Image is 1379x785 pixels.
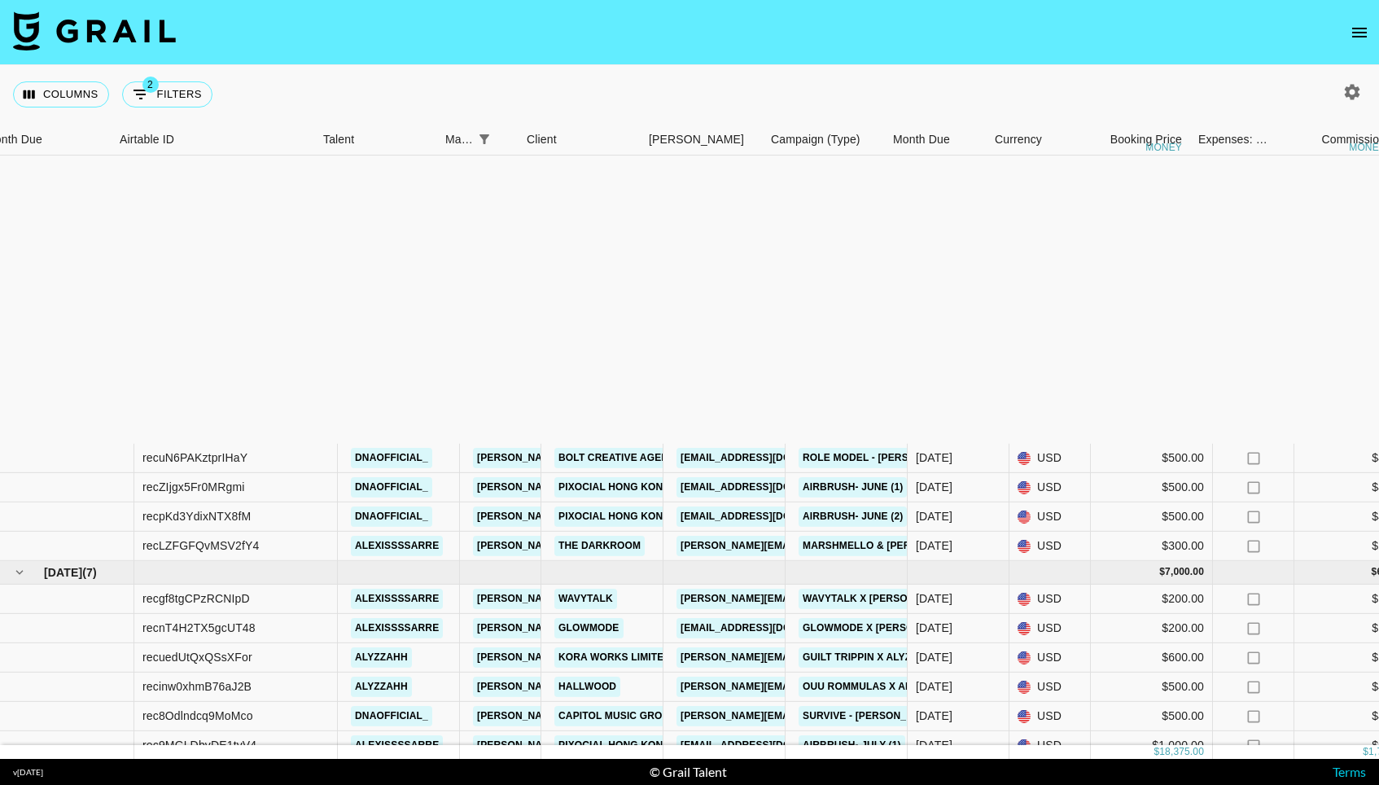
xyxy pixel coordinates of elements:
[799,647,935,668] a: Guilt Trippin X Alyzzah
[650,764,727,780] div: © Grail Talent
[799,536,1154,556] a: Marshmello & [PERSON_NAME] & [PERSON_NAME] - Save My Love
[142,450,247,466] div: recuN6PAKztprIHaY
[554,477,717,498] a: Pixocial Hong Kong Limited
[1009,673,1091,702] div: USD
[893,124,950,156] div: Month Due
[1363,744,1368,758] div: $
[527,124,557,156] div: Client
[351,536,443,556] a: alexissssarre
[799,448,1108,468] a: Role Model - [PERSON_NAME], When the Wine Runs Out
[799,507,907,527] a: Airbrush- June (2)
[995,124,1042,156] div: Currency
[1159,744,1204,758] div: 18,375.00
[473,477,738,498] a: [PERSON_NAME][EMAIL_ADDRESS][DOMAIN_NAME]
[1009,731,1091,761] div: USD
[1372,565,1377,579] div: $
[916,479,952,495] div: Jun '25
[799,735,905,756] a: Airbrush- July (1)
[1009,473,1091,502] div: USD
[676,618,859,638] a: [EMAIL_ADDRESS][DOMAIN_NAME]
[649,124,744,156] div: [PERSON_NAME]
[445,124,473,156] div: Manager
[8,561,31,584] button: hide children
[44,564,82,581] span: [DATE]
[1091,643,1213,673] div: $600.00
[13,81,109,107] button: Select columns
[885,124,987,156] div: Month Due
[473,618,738,638] a: [PERSON_NAME][EMAIL_ADDRESS][DOMAIN_NAME]
[1154,744,1159,758] div: $
[676,647,942,668] a: [PERSON_NAME][EMAIL_ADDRESS][DOMAIN_NAME]
[496,128,519,151] button: Sort
[351,647,412,668] a: alyzzahh
[1091,614,1213,643] div: $200.00
[323,124,354,156] div: Talent
[351,507,432,527] a: dnaofficial_
[1009,614,1091,643] div: USD
[142,77,159,93] span: 2
[142,620,256,636] div: recnT4H2TX5gcUT48
[519,124,641,156] div: Client
[1009,702,1091,731] div: USD
[916,649,952,665] div: Jul '25
[120,124,174,156] div: Airtable ID
[676,477,859,498] a: [EMAIL_ADDRESS][DOMAIN_NAME]
[554,706,680,726] a: Capitol Music Group
[315,124,437,156] div: Talent
[676,536,942,556] a: [PERSON_NAME][EMAIL_ADDRESS][DOMAIN_NAME]
[676,507,859,527] a: [EMAIL_ADDRESS][DOMAIN_NAME]
[13,11,176,50] img: Grail Talent
[799,618,963,638] a: Glowmode X [PERSON_NAME]
[554,677,620,697] a: Hallwood
[554,507,717,527] a: Pixocial Hong Kong Limited
[473,128,496,151] button: Show filters
[1009,643,1091,673] div: USD
[916,508,952,524] div: Jun '25
[799,706,943,726] a: Survive - [PERSON_NAME]
[473,448,738,468] a: [PERSON_NAME][EMAIL_ADDRESS][DOMAIN_NAME]
[351,735,443,756] a: alexissssarre
[473,677,738,697] a: [PERSON_NAME][EMAIL_ADDRESS][DOMAIN_NAME]
[1009,585,1091,614] div: USD
[799,477,907,498] a: Airbrush- June (1)
[916,678,952,695] div: Jul '25
[554,589,617,609] a: WavyTalk
[1091,731,1213,761] div: $1,000.00
[1110,124,1182,156] div: Booking Price
[1091,532,1213,561] div: $300.00
[676,448,859,468] a: [EMAIL_ADDRESS][DOMAIN_NAME]
[641,124,763,156] div: Booker
[987,124,1068,156] div: Currency
[142,590,250,607] div: recgf8tgCPzRCNIpD
[142,649,252,665] div: recuedUtQxQSsXFor
[473,128,496,151] div: 1 active filter
[351,477,432,498] a: dnaofficial_
[554,536,645,556] a: The Darkroom
[1159,565,1165,579] div: $
[916,537,952,554] div: Jun '25
[1091,502,1213,532] div: $500.00
[142,537,259,554] div: recLZFGFQvMSV2fY4
[473,536,738,556] a: [PERSON_NAME][EMAIL_ADDRESS][DOMAIN_NAME]
[1165,565,1204,579] div: 7,000.00
[1009,502,1091,532] div: USD
[1091,585,1213,614] div: $200.00
[351,618,443,638] a: alexissssarre
[351,448,432,468] a: dnaofficial_
[351,677,412,697] a: alyzzahh
[916,590,952,607] div: Jul '25
[916,708,952,724] div: Jul '25
[473,706,738,726] a: [PERSON_NAME][EMAIL_ADDRESS][DOMAIN_NAME]
[473,647,738,668] a: [PERSON_NAME][EMAIL_ADDRESS][DOMAIN_NAME]
[799,589,957,609] a: WavyTalk X [PERSON_NAME]
[676,735,859,756] a: [EMAIL_ADDRESS][DOMAIN_NAME]
[1009,532,1091,561] div: USD
[554,735,717,756] a: Pixocial Hong Kong Limited
[771,124,860,156] div: Campaign (Type)
[142,678,252,695] div: recinw0xhmB76aJ2B
[351,589,443,609] a: alexissssarre
[799,677,948,697] a: ouu rommulas X Alyzzah
[554,647,675,668] a: KORA WORKS LIMITED
[1091,702,1213,731] div: $500.00
[122,81,212,107] button: Show filters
